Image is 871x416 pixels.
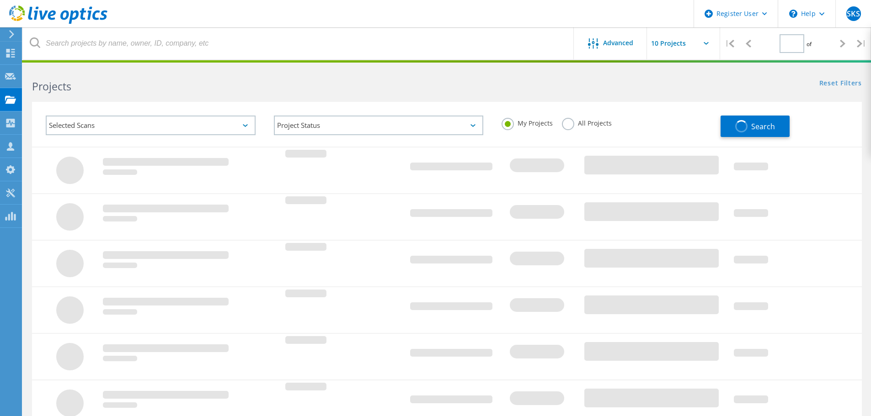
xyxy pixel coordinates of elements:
[807,40,812,48] span: of
[847,10,860,17] span: SKS
[562,118,612,126] label: All Projects
[819,80,862,88] a: Reset Filters
[789,10,797,18] svg: \n
[502,118,553,126] label: My Projects
[721,116,790,137] button: Search
[46,116,256,135] div: Selected Scans
[274,116,484,135] div: Project Status
[720,27,739,60] div: |
[32,79,71,94] b: Projects
[751,121,775,132] span: Search
[852,27,871,60] div: |
[23,27,574,59] input: Search projects by name, owner, ID, company, etc
[603,40,633,46] span: Advanced
[9,19,107,26] a: Live Optics Dashboard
